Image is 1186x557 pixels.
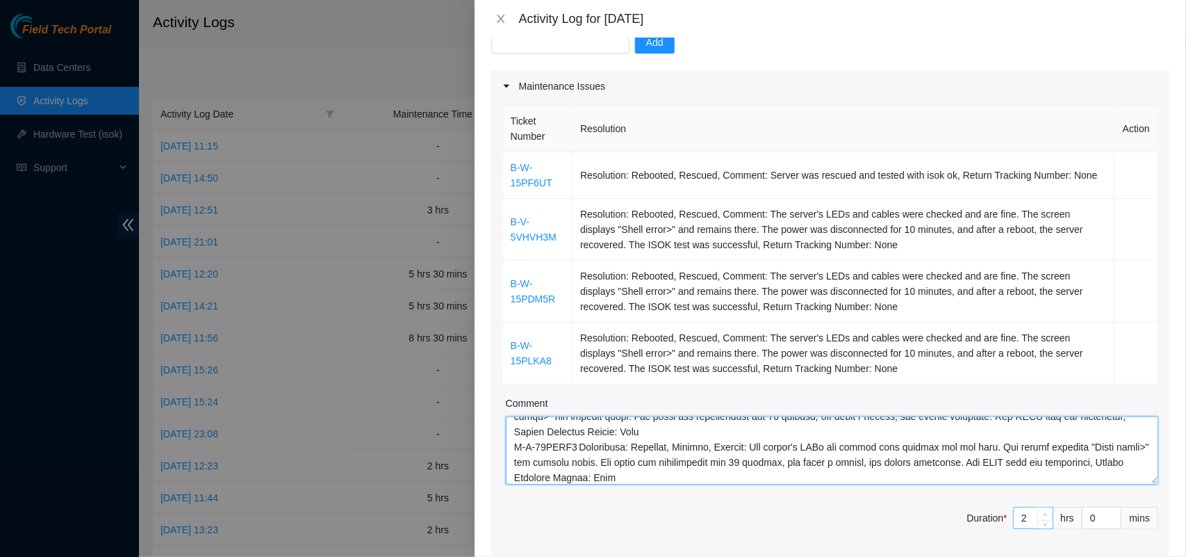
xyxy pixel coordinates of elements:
[1041,510,1050,519] span: up
[573,199,1115,261] td: Resolution: Rebooted, Rescued, Comment: The server's LEDs and cables were checked and are fine. T...
[635,31,675,54] button: Add
[511,340,552,366] a: B-W-15PLKA8
[967,510,1007,526] div: Duration
[573,323,1115,385] td: Resolution: Rebooted, Rescued, Comment: The server's LEDs and cables were checked and are fine. T...
[491,13,511,26] button: Close
[503,106,573,152] th: Ticket Number
[1037,508,1053,520] span: Increase Value
[506,396,548,411] label: Comment
[511,162,552,188] a: B-W-15PF6UT
[1053,507,1082,529] div: hrs
[511,278,556,305] a: B-W-15PDM5R
[573,261,1115,323] td: Resolution: Rebooted, Rescued, Comment: The server's LEDs and cables were checked and are fine. T...
[1037,520,1053,528] span: Decrease Value
[1121,507,1158,529] div: mins
[506,417,1158,485] textarea: Comment
[519,11,1169,26] div: Activity Log for [DATE]
[646,35,664,50] span: Add
[1115,106,1158,152] th: Action
[491,70,1169,102] div: Maintenance Issues
[573,106,1115,152] th: Resolution
[573,152,1115,199] td: Resolution: Rebooted, Rescued, Comment: Server was rescued and tested with isok ok, Return Tracki...
[502,82,511,90] span: caret-right
[511,216,557,243] a: B-V-5VHVH3M
[1041,521,1050,529] span: down
[495,13,506,24] span: close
